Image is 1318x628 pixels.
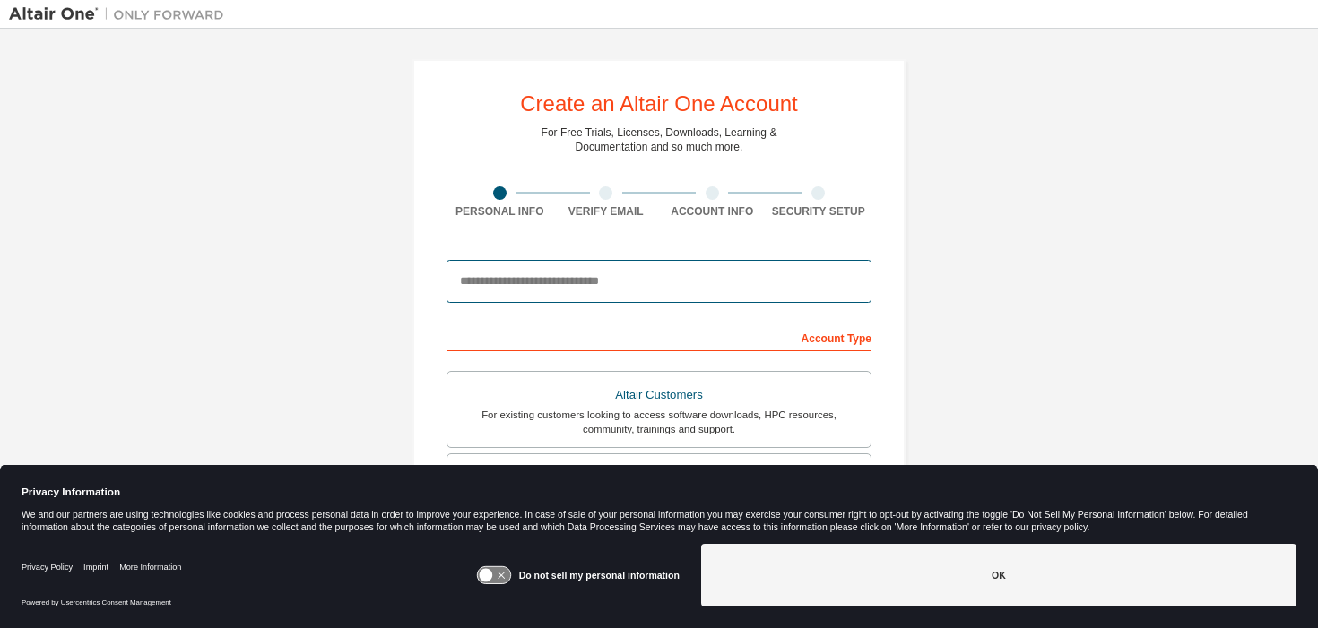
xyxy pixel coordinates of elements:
[458,408,860,436] div: For existing customers looking to access software downloads, HPC resources, community, trainings ...
[447,323,871,351] div: Account Type
[766,204,872,219] div: Security Setup
[458,383,860,408] div: Altair Customers
[553,204,660,219] div: Verify Email
[659,204,766,219] div: Account Info
[447,204,553,219] div: Personal Info
[542,125,777,154] div: For Free Trials, Licenses, Downloads, Learning & Documentation and so much more.
[9,5,233,23] img: Altair One
[520,93,798,115] div: Create an Altair One Account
